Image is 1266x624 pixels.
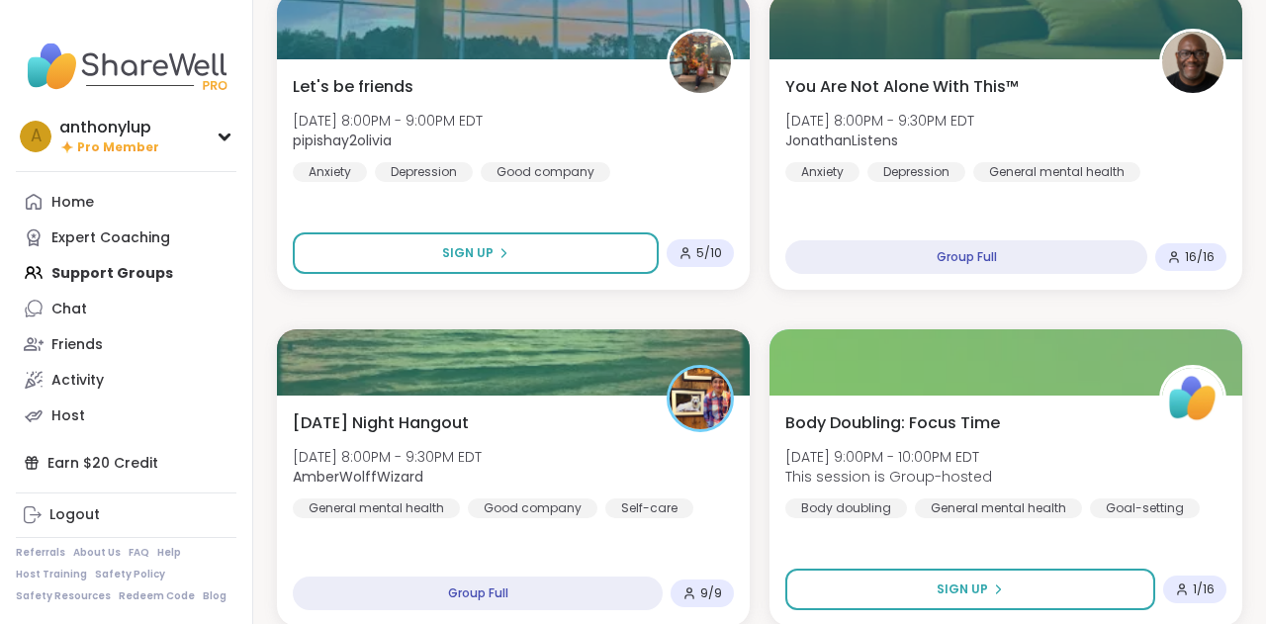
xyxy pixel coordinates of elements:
div: Self-care [605,498,693,518]
a: About Us [73,546,121,560]
div: Earn $20 Credit [16,445,236,481]
b: AmberWolffWizard [293,467,423,487]
b: pipishay2olivia [293,131,392,150]
a: Safety Policy [95,568,165,581]
div: Home [51,193,94,213]
span: 9 / 9 [700,585,722,601]
a: Safety Resources [16,589,111,603]
a: Home [16,184,236,220]
img: ShareWell Nav Logo [16,32,236,101]
button: Sign Up [293,232,659,274]
div: Logout [49,505,100,525]
span: a [31,124,42,149]
span: [DATE] Night Hangout [293,411,469,435]
a: Host [16,398,236,433]
div: Good company [481,162,610,182]
div: Chat [51,300,87,319]
div: Friends [51,335,103,355]
a: Host Training [16,568,87,581]
a: Blog [203,589,226,603]
div: Group Full [293,577,663,610]
a: Logout [16,497,236,533]
div: Activity [51,371,104,391]
span: [DATE] 8:00PM - 9:30PM EDT [293,447,482,467]
span: Sign Up [442,244,494,262]
a: Referrals [16,546,65,560]
img: AmberWolffWizard [670,368,731,429]
a: Expert Coaching [16,220,236,255]
a: Help [157,546,181,560]
span: 5 / 10 [696,245,722,261]
a: Chat [16,291,236,326]
span: [DATE] 8:00PM - 9:00PM EDT [293,111,483,131]
a: Activity [16,362,236,398]
a: Friends [16,326,236,362]
div: anthonylup [59,117,159,138]
div: Host [51,406,85,426]
div: Expert Coaching [51,228,170,248]
a: Redeem Code [119,589,195,603]
div: Depression [375,162,473,182]
img: pipishay2olivia [670,32,731,93]
div: Good company [468,498,597,518]
a: FAQ [129,546,149,560]
span: Pro Member [77,139,159,156]
div: General mental health [293,498,460,518]
span: Let's be friends [293,75,413,99]
div: Anxiety [293,162,367,182]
